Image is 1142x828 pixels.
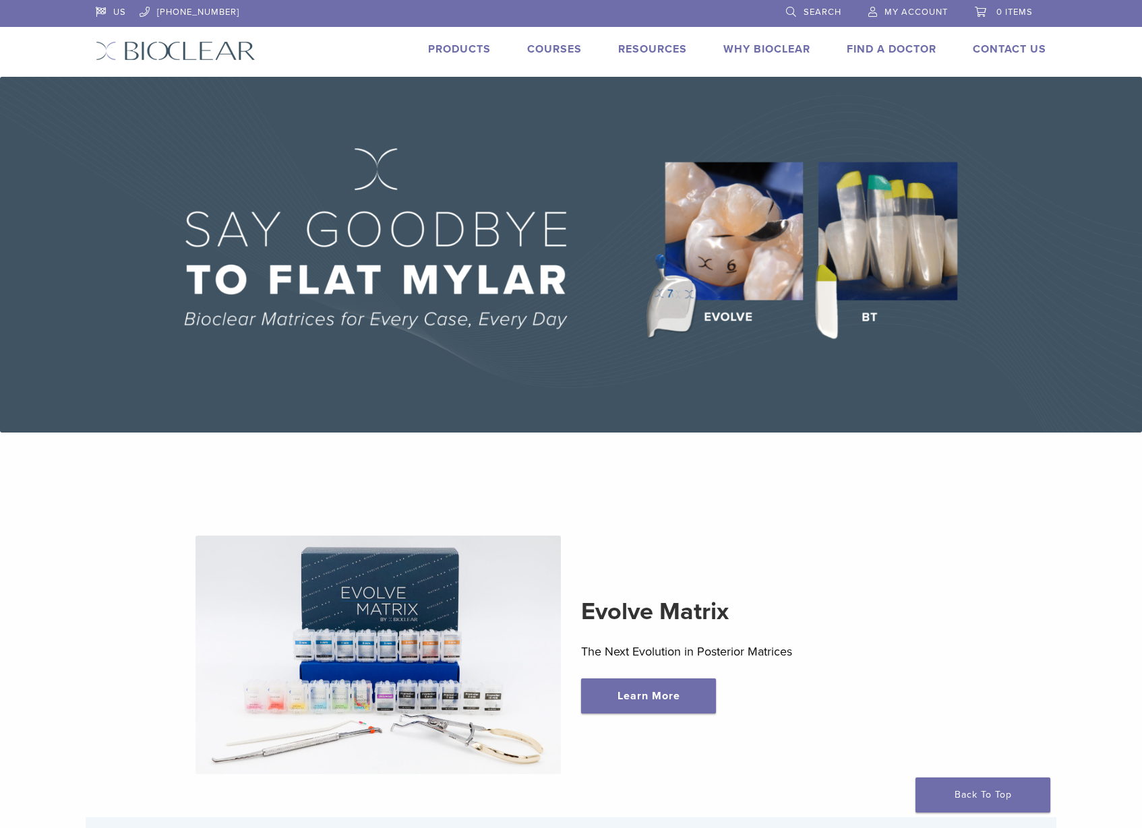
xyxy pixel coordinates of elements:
span: Search [804,7,841,18]
a: Learn More [581,678,716,713]
img: Bioclear [96,41,256,61]
span: My Account [884,7,948,18]
a: Find A Doctor [847,42,936,56]
a: Contact Us [973,42,1046,56]
span: 0 items [996,7,1033,18]
a: Products [428,42,491,56]
a: Courses [527,42,582,56]
a: Resources [618,42,687,56]
a: Back To Top [915,777,1050,813]
img: Evolve Matrix [196,536,562,774]
a: Why Bioclear [723,42,810,56]
p: The Next Evolution in Posterior Matrices [581,641,947,662]
h2: Evolve Matrix [581,596,947,628]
